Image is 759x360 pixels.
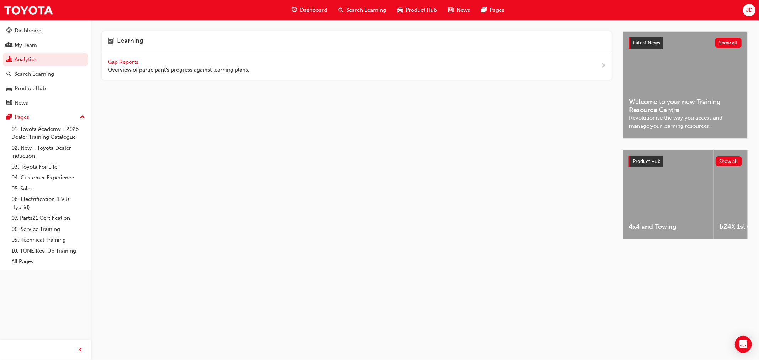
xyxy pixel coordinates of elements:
[448,6,454,15] span: news-icon
[3,111,88,124] button: Pages
[406,6,437,14] span: Product Hub
[6,85,12,92] span: car-icon
[3,82,88,95] a: Product Hub
[6,57,12,63] span: chart-icon
[9,224,88,235] a: 08. Service Training
[102,52,612,80] a: Gap Reports Overview of participant's progress against learning plans.next-icon
[746,6,753,14] span: JD
[443,3,476,17] a: news-iconNews
[735,336,752,353] div: Open Intercom Messenger
[9,124,88,143] a: 01. Toyota Academy - 2025 Dealer Training Catalogue
[9,162,88,173] a: 03. Toyota For Life
[397,6,403,15] span: car-icon
[481,6,487,15] span: pages-icon
[338,6,343,15] span: search-icon
[3,68,88,81] a: Search Learning
[392,3,443,17] a: car-iconProduct Hub
[9,143,88,162] a: 02. New - Toyota Dealer Induction
[743,4,755,16] button: JD
[623,150,714,239] a: 4x4 and Towing
[6,71,11,78] span: search-icon
[629,156,742,167] a: Product HubShow all
[108,66,249,74] span: Overview of participant's progress against learning plans.
[3,24,88,37] a: Dashboard
[9,234,88,245] a: 09. Technical Training
[15,99,28,107] div: News
[9,183,88,194] a: 05. Sales
[292,6,297,15] span: guage-icon
[15,41,37,49] div: My Team
[715,38,742,48] button: Show all
[633,158,660,164] span: Product Hub
[346,6,386,14] span: Search Learning
[629,223,708,231] span: 4x4 and Towing
[15,27,42,35] div: Dashboard
[333,3,392,17] a: search-iconSearch Learning
[300,6,327,14] span: Dashboard
[3,39,88,52] a: My Team
[3,23,88,111] button: DashboardMy TeamAnalyticsSearch LearningProduct HubNews
[6,114,12,121] span: pages-icon
[78,346,84,355] span: prev-icon
[9,172,88,183] a: 04. Customer Experience
[4,2,53,18] img: Trak
[457,6,470,14] span: News
[6,100,12,106] span: news-icon
[117,37,143,46] h4: Learning
[9,256,88,267] a: All Pages
[9,245,88,256] a: 10. TUNE Rev-Up Training
[601,62,606,70] span: next-icon
[9,213,88,224] a: 07. Parts21 Certification
[3,96,88,110] a: News
[3,53,88,66] a: Analytics
[623,31,748,139] a: Latest NewsShow allWelcome to your new Training Resource CentreRevolutionise the way you access a...
[108,59,140,65] span: Gap Reports
[716,156,742,166] button: Show all
[108,37,114,46] span: learning-icon
[80,113,85,122] span: up-icon
[9,194,88,213] a: 06. Electrification (EV & Hybrid)
[14,70,54,78] div: Search Learning
[15,84,46,92] div: Product Hub
[15,113,29,121] div: Pages
[6,28,12,34] span: guage-icon
[490,6,504,14] span: Pages
[629,98,742,114] span: Welcome to your new Training Resource Centre
[476,3,510,17] a: pages-iconPages
[629,37,742,49] a: Latest NewsShow all
[286,3,333,17] a: guage-iconDashboard
[633,40,660,46] span: Latest News
[629,114,742,130] span: Revolutionise the way you access and manage your learning resources.
[6,42,12,49] span: people-icon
